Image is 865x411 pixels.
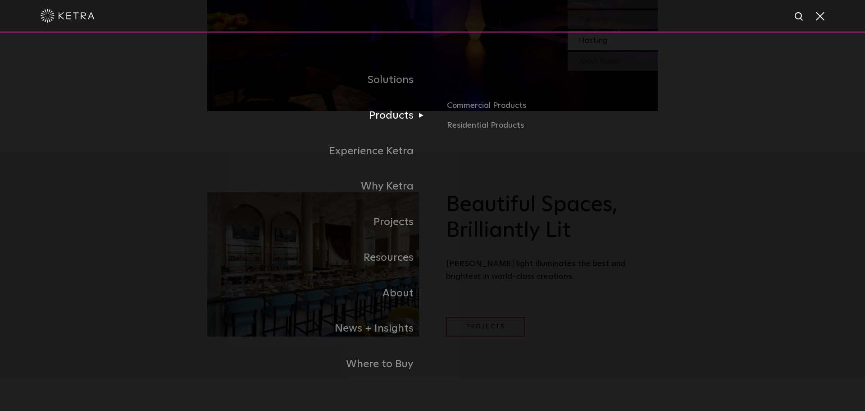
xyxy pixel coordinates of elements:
[207,311,432,346] a: News + Insights
[207,98,432,134] a: Products
[447,119,658,132] a: Residential Products
[41,9,95,23] img: ketra-logo-2019-white
[207,240,432,276] a: Resources
[207,276,432,311] a: About
[207,62,658,382] div: Navigation Menu
[207,204,432,240] a: Projects
[207,169,432,204] a: Why Ketra
[794,11,805,23] img: search icon
[207,62,432,98] a: Solutions
[447,99,658,119] a: Commercial Products
[207,346,432,382] a: Where to Buy
[207,134,432,169] a: Experience Ketra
